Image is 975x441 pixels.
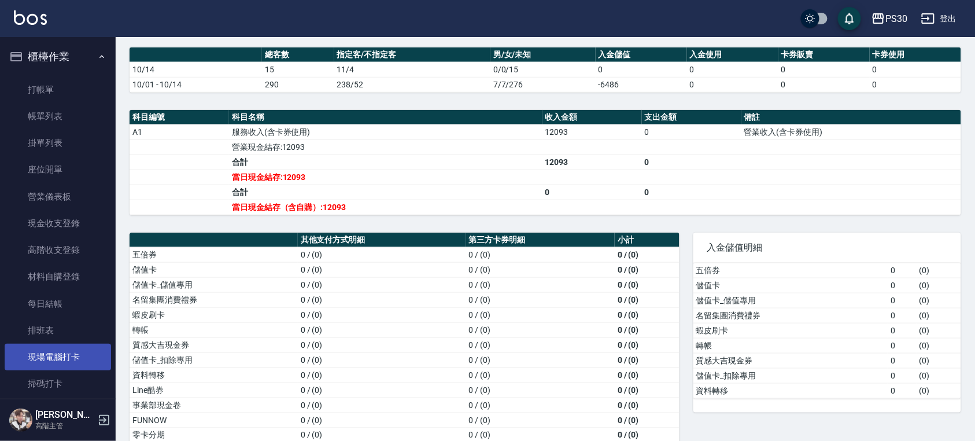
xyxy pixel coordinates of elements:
td: 0 / (0) [298,292,466,307]
a: 打帳單 [5,76,111,103]
td: 儲值卡 [693,278,888,293]
td: 名留集團消費禮券 [130,292,298,307]
td: ( 0 ) [917,368,961,383]
td: FUNNOW [130,413,298,428]
th: 卡券使用 [870,47,961,63]
td: ( 0 ) [917,308,961,323]
td: 0 [642,155,741,170]
td: 0 [888,293,917,308]
img: Logo [14,10,47,25]
td: 名留集團消費禮券 [693,308,888,323]
table: a dense table [130,110,961,215]
td: 0 / (0) [615,367,679,383]
td: ( 0 ) [917,278,961,293]
td: 0 / (0) [298,383,466,398]
td: 10/14 [130,62,262,77]
button: 櫃檯作業 [5,42,111,72]
td: 轉帳 [130,322,298,337]
td: 0 / (0) [298,322,466,337]
div: PS30 [885,12,907,26]
td: 0 [888,383,917,398]
a: 材料自購登錄 [5,263,111,290]
td: 238/52 [334,77,490,92]
th: 男/女/未知 [490,47,596,63]
td: 0 [778,77,870,92]
td: 當日現金結存（含自購）:12093 [229,200,542,215]
td: ( 0 ) [917,338,961,353]
th: 入金儲值 [596,47,687,63]
th: 收入金額 [542,110,642,125]
td: 服務收入(含卡券使用) [229,124,542,139]
td: 營業收入(含卡券使用) [741,124,961,139]
td: 0 / (0) [298,277,466,292]
td: 質感大吉現金券 [130,337,298,352]
td: 0 [888,338,917,353]
th: 備註 [741,110,961,125]
td: 合計 [229,185,542,200]
td: 15 [262,62,334,77]
h5: [PERSON_NAME] [35,409,94,421]
td: 0 [870,77,961,92]
td: 290 [262,77,334,92]
button: save [838,7,861,30]
td: 當日現金結存:12093 [229,170,542,185]
td: 0 / (0) [466,277,615,292]
td: 0 / (0) [615,307,679,322]
td: ( 0 ) [917,263,961,278]
th: 科目名稱 [229,110,542,125]
th: 小計 [615,233,679,248]
td: 儲值卡_儲值專用 [130,277,298,292]
td: 0 [687,77,778,92]
td: 0 [888,353,917,368]
th: 第三方卡券明細 [466,233,615,248]
td: 0 / (0) [466,367,615,383]
td: 0 / (0) [466,352,615,367]
td: 儲值卡_儲值專用 [693,293,888,308]
a: 排班表 [5,317,111,344]
a: 掃碼打卡 [5,370,111,397]
td: 0 / (0) [466,247,615,262]
td: 0 [642,185,741,200]
a: 帳單列表 [5,103,111,130]
td: 0 / (0) [466,337,615,352]
table: a dense table [130,47,961,93]
td: 0 / (0) [466,292,615,307]
td: 0 / (0) [615,337,679,352]
td: ( 0 ) [917,353,961,368]
td: 0 / (0) [298,247,466,262]
td: 0 / (0) [615,383,679,398]
td: 0 [687,62,778,77]
td: ( 0 ) [917,383,961,398]
td: -6486 [596,77,687,92]
a: 掛單列表 [5,130,111,156]
td: A1 [130,124,229,139]
th: 總客數 [262,47,334,63]
td: 儲值卡 [130,262,298,277]
td: 蝦皮刷卡 [130,307,298,322]
td: 0/0/15 [490,62,596,77]
td: 11/4 [334,62,490,77]
td: 儲值卡_扣除專用 [130,352,298,367]
td: 0 / (0) [615,292,679,307]
td: 0 / (0) [615,322,679,337]
a: 每日結帳 [5,291,111,317]
td: 0 / (0) [615,398,679,413]
img: Person [9,409,32,432]
td: 資料轉移 [693,383,888,398]
td: Line酷券 [130,383,298,398]
span: 入金儲值明細 [707,242,947,253]
td: 0 [596,62,687,77]
button: PS30 [867,7,912,31]
td: ( 0 ) [917,323,961,338]
td: 0 / (0) [615,262,679,277]
td: 儲值卡_扣除專用 [693,368,888,383]
th: 支出金額 [642,110,741,125]
td: 0 [888,308,917,323]
table: a dense table [693,263,961,399]
td: 0 / (0) [298,337,466,352]
td: 0 / (0) [298,352,466,367]
th: 入金使用 [687,47,778,63]
td: 0 / (0) [615,413,679,428]
td: 0 [542,185,642,200]
td: 0 [778,62,870,77]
